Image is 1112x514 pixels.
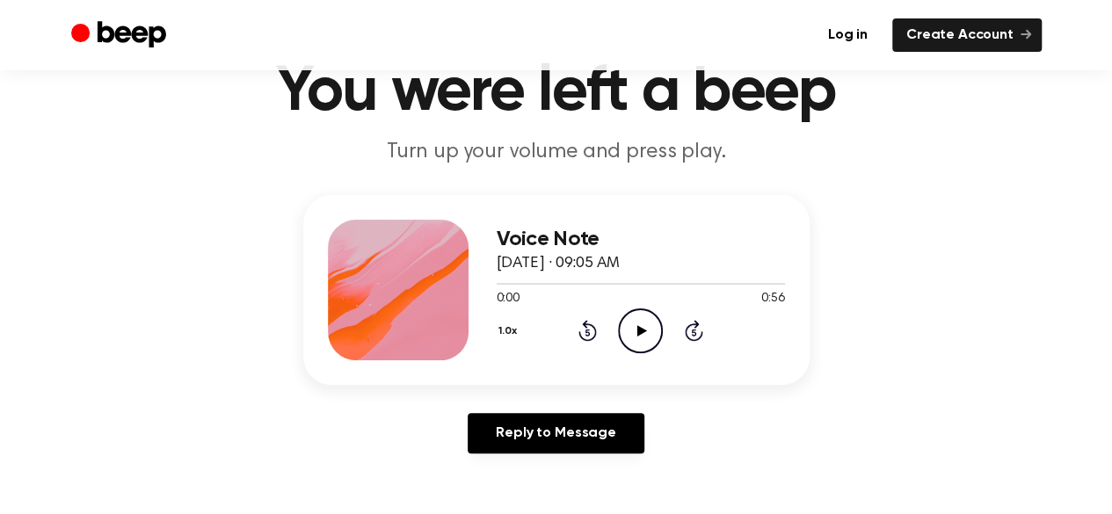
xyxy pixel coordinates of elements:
a: Create Account [892,18,1042,52]
span: 0:56 [761,290,784,308]
a: Log in [814,18,882,52]
p: Turn up your volume and press play. [219,138,894,167]
button: 1.0x [497,316,524,346]
span: 0:00 [497,290,520,308]
h1: You were left a beep [106,61,1007,124]
a: Reply to Message [468,413,643,453]
span: [DATE] · 09:05 AM [497,256,620,271]
a: Beep [71,18,171,53]
h3: Voice Note [497,228,785,251]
